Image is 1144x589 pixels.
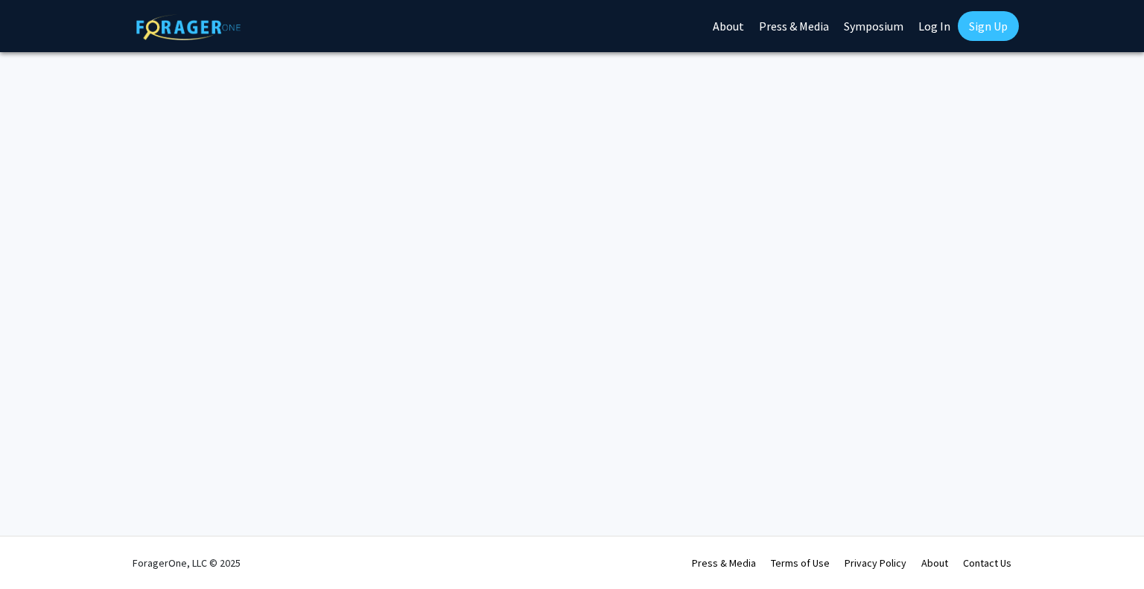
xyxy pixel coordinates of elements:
[692,556,756,570] a: Press & Media
[771,556,830,570] a: Terms of Use
[133,537,241,589] div: ForagerOne, LLC © 2025
[958,11,1019,41] a: Sign Up
[921,556,948,570] a: About
[963,556,1011,570] a: Contact Us
[136,14,241,40] img: ForagerOne Logo
[845,556,906,570] a: Privacy Policy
